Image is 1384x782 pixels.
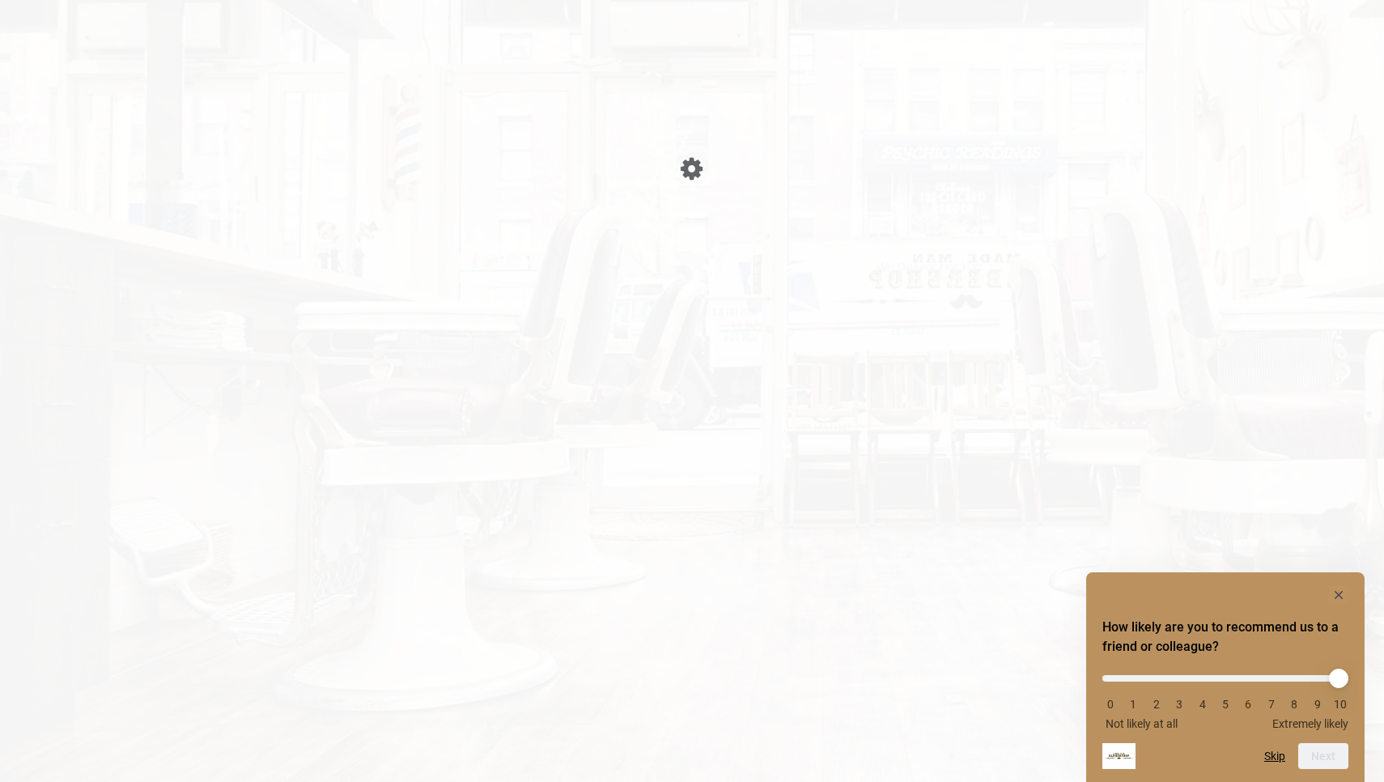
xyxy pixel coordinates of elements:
li: 10 [1332,698,1348,711]
li: 9 [1310,698,1326,711]
li: 5 [1217,698,1233,711]
li: 7 [1263,698,1280,711]
li: 0 [1102,698,1119,711]
li: 4 [1195,698,1211,711]
button: Next question [1298,743,1348,769]
span: Not likely at all [1106,717,1178,730]
div: How likely are you to recommend us to a friend or colleague? Select an option from 0 to 10, with ... [1102,663,1348,730]
li: 8 [1286,698,1302,711]
li: 6 [1240,698,1256,711]
li: 1 [1125,698,1141,711]
li: 3 [1171,698,1187,711]
button: Skip [1264,750,1285,763]
h2: How likely are you to recommend us to a friend or colleague? Select an option from 0 to 10, with ... [1102,618,1348,657]
div: How likely are you to recommend us to a friend or colleague? Select an option from 0 to 10, with ... [1102,585,1348,769]
span: Extremely likely [1272,717,1348,730]
button: Hide survey [1329,585,1348,605]
li: 2 [1148,698,1165,711]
